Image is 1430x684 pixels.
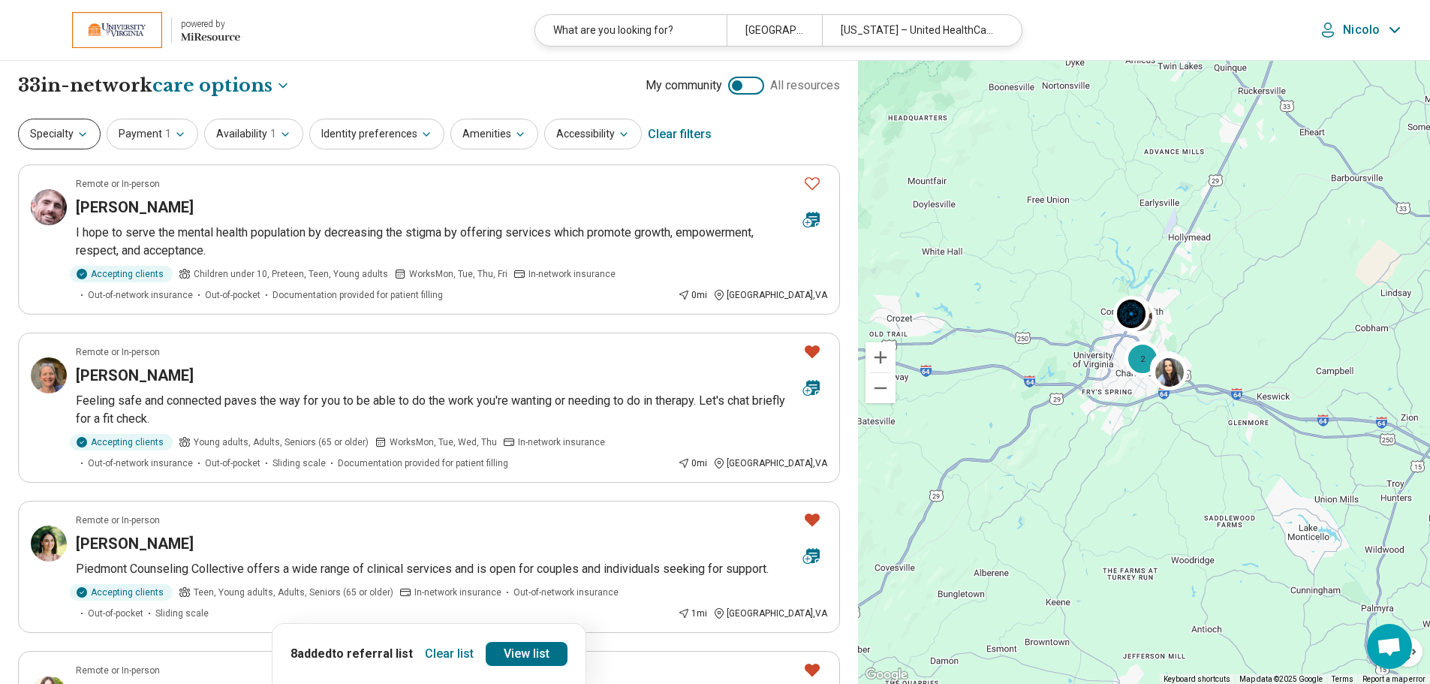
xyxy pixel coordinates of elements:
div: powered by [181,17,240,31]
div: Clear filters [648,116,712,152]
div: 1 mi [678,607,707,620]
button: Amenities [450,119,538,149]
span: Out-of-network insurance [513,586,619,599]
span: Out-of-pocket [205,457,260,470]
span: Teen, Young adults, Adults, Seniors (65 or older) [194,586,393,599]
button: Care options [152,73,291,98]
p: Remote or In-person [76,345,160,359]
h3: [PERSON_NAME] [76,365,194,386]
span: Documentation provided for patient filling [272,288,443,302]
span: Works Mon, Tue, Thu, Fri [409,267,507,281]
a: View list [486,642,567,666]
button: Specialty [18,119,101,149]
div: What are you looking for? [535,15,726,46]
button: Zoom out [866,373,896,403]
span: In-network insurance [518,435,605,449]
span: care options [152,73,272,98]
div: Accepting clients [70,434,173,450]
button: Accessibility [544,119,642,149]
span: Works Mon, Tue, Wed, Thu [390,435,497,449]
button: Favorite [797,168,827,199]
button: Identity preferences [309,119,444,149]
span: In-network insurance [528,267,616,281]
p: 8 added [291,645,413,663]
div: [GEOGRAPHIC_DATA] , VA [713,607,827,620]
span: Out-of-pocket [88,607,143,620]
span: Out-of-network insurance [88,288,193,302]
p: Feeling safe and connected paves the way for you to be able to do the work you're wanting or need... [76,392,827,428]
span: Documentation provided for patient filling [338,457,508,470]
span: All resources [770,77,840,95]
button: Clear list [419,642,480,666]
span: In-network insurance [414,586,501,599]
span: Out-of-network insurance [88,457,193,470]
a: Terms (opens in new tab) [1332,675,1353,683]
p: Remote or In-person [76,514,160,527]
span: to referral list [332,646,413,661]
span: 1 [165,126,171,142]
span: Out-of-pocket [205,288,260,302]
button: Payment1 [107,119,198,149]
h1: 33 in-network [18,73,291,98]
p: Nicolo [1343,23,1380,38]
span: My community [646,77,722,95]
div: 0 mi [678,288,707,302]
span: 1 [270,126,276,142]
a: Open chat [1367,624,1412,669]
button: Zoom in [866,342,896,372]
img: University of Virginia [72,12,162,48]
p: Piedmont Counseling Collective offers a wide range of clinical services and is open for couples a... [76,560,827,578]
h3: [PERSON_NAME] [76,197,194,218]
div: 2 [1124,340,1161,376]
div: [GEOGRAPHIC_DATA] , VA [713,457,827,470]
span: Map data ©2025 Google [1239,675,1323,683]
span: Sliding scale [155,607,209,620]
a: University of Virginiapowered by [24,12,240,48]
div: 0 mi [678,457,707,470]
button: Availability1 [204,119,303,149]
div: [US_STATE] – United HealthCare Student Resources [822,15,1013,46]
div: [GEOGRAPHIC_DATA] , VA [713,288,827,302]
div: [GEOGRAPHIC_DATA], [GEOGRAPHIC_DATA] [727,15,822,46]
a: Report a map error [1362,675,1425,683]
span: Children under 10, Preteen, Teen, Young adults [194,267,388,281]
span: Sliding scale [272,457,326,470]
div: Accepting clients [70,584,173,601]
button: Favorite [797,505,827,535]
p: I hope to serve the mental health population by decreasing the stigma by offering services which ... [76,224,827,260]
p: Remote or In-person [76,664,160,677]
span: Young adults, Adults, Seniors (65 or older) [194,435,369,449]
h3: [PERSON_NAME] [76,533,194,554]
p: Remote or In-person [76,177,160,191]
button: Favorite [797,336,827,367]
div: Accepting clients [70,266,173,282]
